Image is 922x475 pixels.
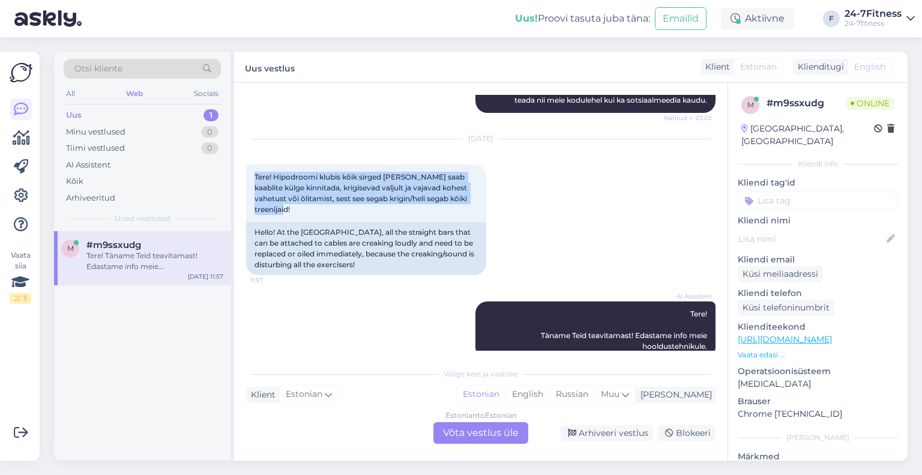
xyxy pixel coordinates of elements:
span: Online [846,97,894,110]
img: Askly Logo [10,61,32,84]
div: 0 [201,142,218,154]
input: Lisa tag [738,192,898,210]
span: m [747,100,754,109]
span: English [854,61,885,73]
p: Märkmed [738,450,898,463]
div: [PERSON_NAME] [738,432,898,443]
p: Kliendi nimi [738,214,898,227]
span: Nähtud ✓ 23:02 [664,113,712,123]
div: Web [124,86,145,101]
div: F [823,10,840,27]
b: Uus! [515,13,538,24]
div: Arhiveeri vestlus [561,425,653,441]
div: Klient [701,61,730,73]
div: Estonian [457,386,505,404]
div: Proovi tasuta juba täna: [515,11,650,26]
div: Tiimi vestlused [66,142,125,154]
div: [DATE] 11:57 [188,272,223,281]
span: #m9ssxudg [86,240,141,250]
div: Minu vestlused [66,126,125,138]
span: Estonian [740,61,777,73]
div: [PERSON_NAME] [636,389,712,401]
div: Russian [549,386,594,404]
div: # m9ssxudg [767,96,846,110]
p: Operatsioonisüsteem [738,365,898,378]
div: Arhiveeritud [66,192,115,204]
div: Vaata siia [10,250,31,304]
span: Muu [601,389,619,399]
p: Kliendi email [738,253,898,266]
div: 24-7Fitness [845,9,902,19]
p: Kliendi telefon [738,287,898,300]
p: Chrome [TECHNICAL_ID] [738,408,898,420]
div: [DATE] [246,133,716,144]
div: Tere! Täname Teid teavitamast! Edastame info meie hooldustehnikule. [86,250,223,272]
p: [MEDICAL_DATA] [738,378,898,390]
span: Uued vestlused [115,213,170,224]
div: Estonian to Estonian [445,410,517,421]
p: Vaata edasi ... [738,349,898,360]
span: Estonian [286,388,322,401]
p: Brauser [738,395,898,408]
label: Uus vestlus [245,59,295,75]
span: m [67,244,74,253]
div: Uus [66,109,82,121]
div: Klient [246,389,276,401]
span: Tere! Hipodroomi klubis kõik sirged [PERSON_NAME] saab kaablite külge kinnitada, krigisevad valju... [255,172,469,214]
div: Klienditugi [793,61,844,73]
p: Klienditeekond [738,321,898,333]
a: [URL][DOMAIN_NAME] [738,334,832,345]
p: Kliendi tag'id [738,177,898,189]
div: Aktiivne [721,8,794,29]
a: 24-7Fitness24-7fitness [845,9,915,28]
span: 11:57 [250,276,295,285]
div: [GEOGRAPHIC_DATA], [GEOGRAPHIC_DATA] [741,123,874,148]
div: 2 / 3 [10,293,31,304]
div: Võta vestlus üle [433,422,528,444]
div: English [505,386,549,404]
input: Lisa nimi [738,232,884,246]
div: 24-7fitness [845,19,902,28]
div: Socials [191,86,221,101]
div: Kliendi info [738,159,898,169]
div: All [64,86,77,101]
div: Kõik [66,175,83,187]
div: 0 [201,126,218,138]
span: Otsi kliente [74,62,122,75]
div: Hello! At the [GEOGRAPHIC_DATA], all the straight bars that can be attached to cables are creakin... [246,222,486,275]
div: 1 [203,109,218,121]
div: Valige keel ja vastake [246,369,716,380]
button: Emailid [655,7,707,30]
span: AI Assistent [667,292,712,301]
div: Küsi telefoninumbrit [738,300,834,316]
div: Blokeeri [658,425,716,441]
div: Küsi meiliaadressi [738,266,823,282]
div: AI Assistent [66,159,110,171]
